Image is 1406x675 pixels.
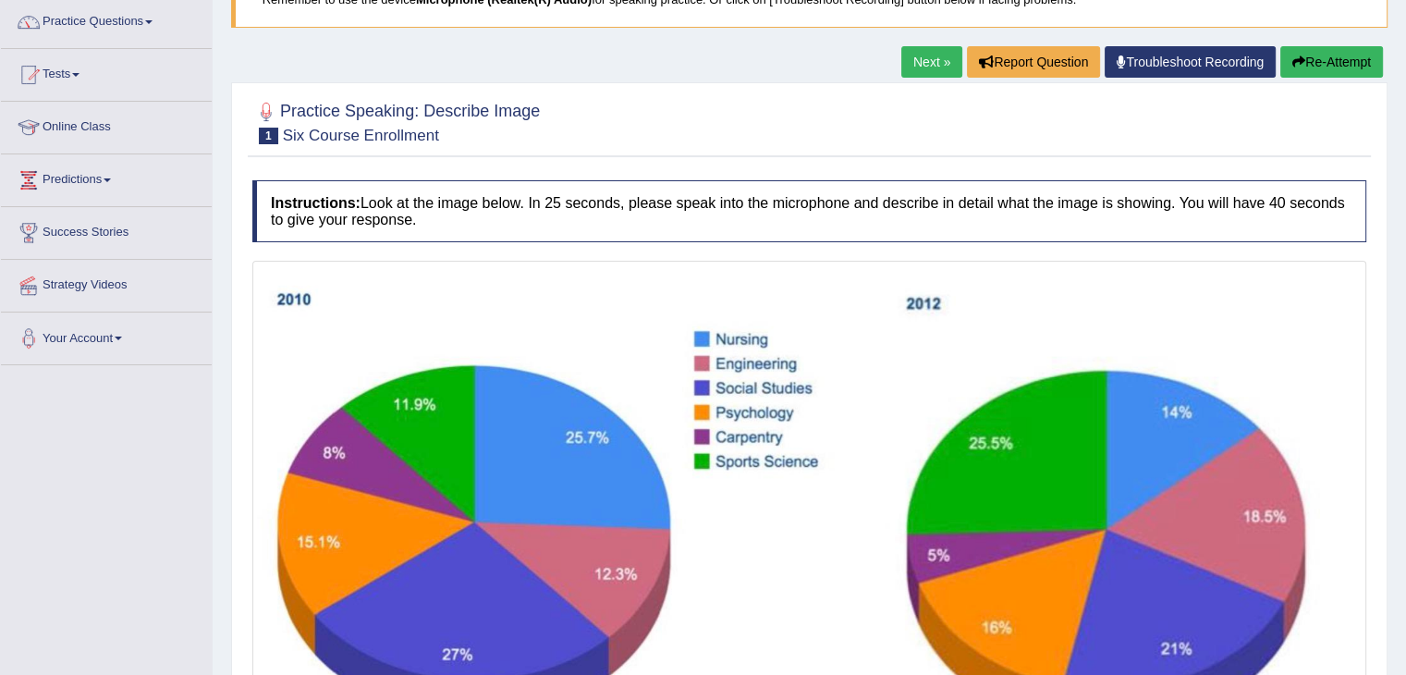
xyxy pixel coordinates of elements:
[271,195,361,211] b: Instructions:
[252,180,1366,242] h4: Look at the image below. In 25 seconds, please speak into the microphone and describe in detail w...
[1,154,212,201] a: Predictions
[1105,46,1276,78] a: Troubleshoot Recording
[283,127,439,144] small: Six Course Enrollment
[252,98,540,144] h2: Practice Speaking: Describe Image
[1,260,212,306] a: Strategy Videos
[1,313,212,359] a: Your Account
[967,46,1100,78] button: Report Question
[1280,46,1383,78] button: Re-Attempt
[1,49,212,95] a: Tests
[1,102,212,148] a: Online Class
[259,128,278,144] span: 1
[901,46,962,78] a: Next »
[1,207,212,253] a: Success Stories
